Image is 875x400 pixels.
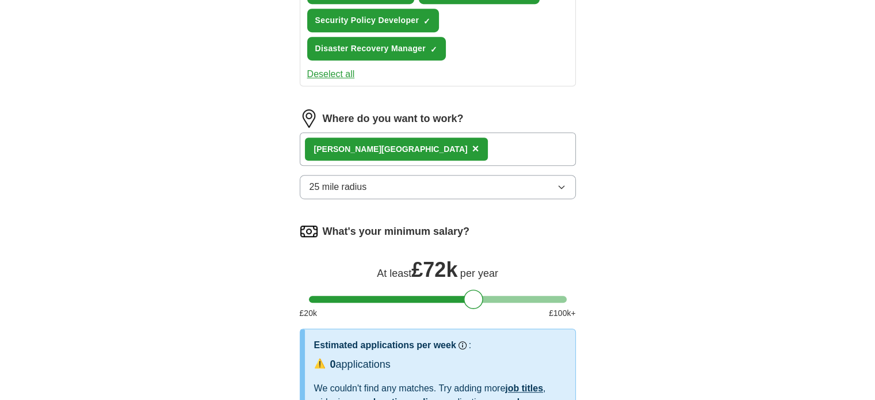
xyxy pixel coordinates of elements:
[300,175,576,199] button: 25 mile radius
[314,357,326,371] span: ⚠️
[430,45,437,54] span: ✓
[323,111,464,127] label: Where do you want to work?
[472,140,479,158] button: ×
[310,180,367,194] span: 25 mile radius
[300,307,317,319] span: £ 20 k
[300,222,318,241] img: salary.png
[377,268,411,279] span: At least
[330,359,336,370] span: 0
[472,142,479,155] span: ×
[307,37,446,60] button: Disaster Recovery Manager✓
[330,357,391,372] div: applications
[307,67,355,81] button: Deselect all
[469,338,471,352] h3: :
[323,224,469,239] label: What's your minimum salary?
[307,9,440,32] button: Security Policy Developer✓
[314,143,468,155] div: [PERSON_NAME][GEOGRAPHIC_DATA]
[411,258,457,281] span: £ 72k
[460,268,498,279] span: per year
[315,14,419,26] span: Security Policy Developer
[314,338,456,352] h3: Estimated applications per week
[423,17,430,26] span: ✓
[315,43,426,55] span: Disaster Recovery Manager
[300,109,318,128] img: location.png
[505,383,543,393] a: job titles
